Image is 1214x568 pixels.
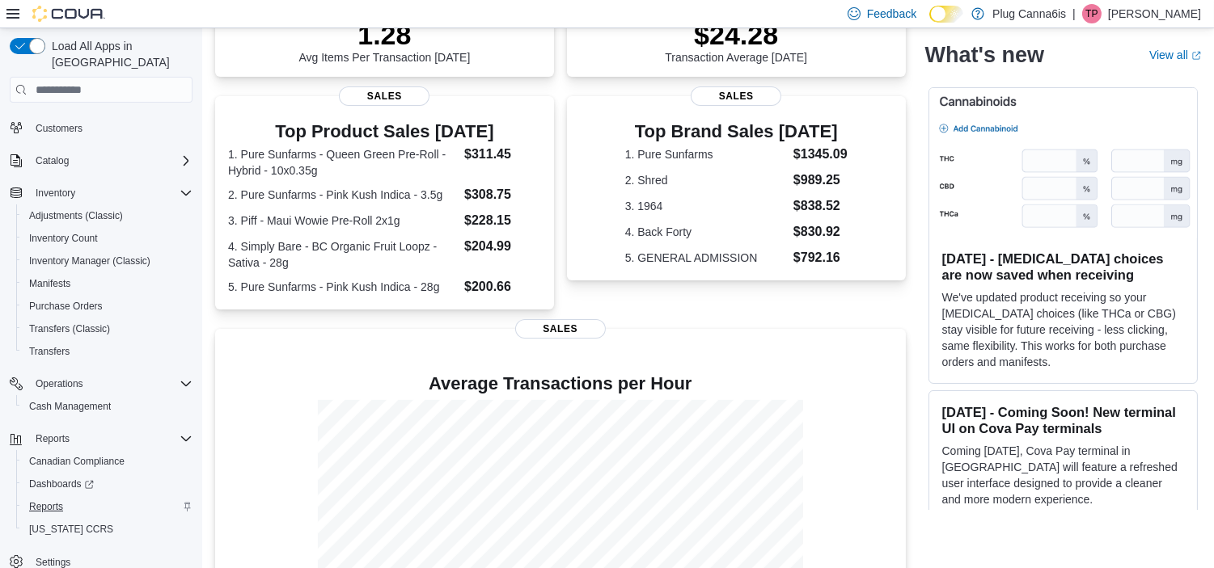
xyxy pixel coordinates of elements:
[625,198,787,214] dt: 3. 1964
[625,224,787,240] dt: 4. Back Forty
[464,185,541,204] dd: $308.75
[515,319,606,339] span: Sales
[23,274,77,293] a: Manifests
[665,19,807,51] p: $24.28
[925,42,1044,68] h2: What's new
[16,272,199,295] button: Manifests
[23,474,100,494] a: Dashboards
[942,289,1184,370] p: We've updated product receiving so your [MEDICAL_DATA] choices (like THCa or CBG) stay visible fo...
[29,478,94,490] span: Dashboards
[23,206,192,225] span: Adjustments (Classic)
[23,520,192,539] span: Washington CCRS
[29,117,192,137] span: Customers
[32,6,105,22] img: Cova
[3,372,199,395] button: Operations
[23,342,76,361] a: Transfers
[23,251,157,271] a: Inventory Manager (Classic)
[228,212,458,229] dt: 3. Piff - Maui Wowie Pre-Roll 2x1g
[16,227,199,250] button: Inventory Count
[793,222,848,242] dd: $830.92
[992,4,1066,23] p: Plug Canna6is
[29,455,125,468] span: Canadian Compliance
[625,250,787,266] dt: 5. GENERAL ADMISSION
[23,520,120,539] a: [US_STATE] CCRS
[23,274,192,293] span: Manifests
[298,19,470,51] p: 1.28
[23,319,116,339] a: Transfers (Classic)
[29,523,113,536] span: [US_STATE] CCRS
[16,250,199,272] button: Inventory Manager (Classic)
[228,279,458,295] dt: 5. Pure Sunfarms - Pink Kush Indica - 28g
[298,19,470,64] div: Avg Items Per Transaction [DATE]
[1085,4,1098,23] span: TP
[23,497,70,516] a: Reports
[942,404,1184,436] h3: [DATE] - Coming Soon! New terminal UI on Cova Pay terminals
[3,182,199,204] button: Inventory
[16,450,199,473] button: Canadian Compliance
[228,187,458,203] dt: 2. Pure Sunfarms - Pink Kush Indica - 3.5g
[29,119,89,138] a: Customers
[793,196,848,216] dd: $838.52
[23,497,192,516] span: Reports
[228,146,458,179] dt: 1. Pure Sunfarms - Queen Green Pre-Roll - Hybrid - 10x0.35g
[23,229,192,248] span: Inventory Count
[867,6,916,22] span: Feedback
[23,297,109,316] a: Purchase Orders
[16,473,199,495] a: Dashboards
[16,518,199,541] button: [US_STATE] CCRS
[228,374,893,393] h4: Average Transactions per Hour
[23,251,192,271] span: Inventory Manager (Classic)
[1149,48,1201,61] a: View allExternal link
[16,495,199,518] button: Reports
[29,209,123,222] span: Adjustments (Classic)
[1191,51,1201,61] svg: External link
[16,204,199,227] button: Adjustments (Classic)
[23,206,129,225] a: Adjustments (Classic)
[793,248,848,267] dd: $792.16
[16,395,199,418] button: Cash Management
[29,400,111,413] span: Cash Management
[36,377,83,390] span: Operations
[1072,4,1076,23] p: |
[29,429,192,448] span: Reports
[29,345,70,358] span: Transfers
[464,237,541,256] dd: $204.99
[23,229,104,248] a: Inventory Count
[1108,4,1201,23] p: [PERSON_NAME]
[942,250,1184,283] h3: [DATE] - [MEDICAL_DATA] choices are now saved when receiving
[942,443,1184,507] p: Coming [DATE], Cova Pay terminal in [GEOGRAPHIC_DATA] will feature a refreshed user interface des...
[29,500,63,513] span: Reports
[3,149,199,172] button: Catalog
[3,116,199,139] button: Customers
[16,340,199,363] button: Transfers
[16,295,199,318] button: Purchase Orders
[45,38,192,70] span: Load All Apps in [GEOGRAPHIC_DATA]
[625,122,848,141] h3: Top Brand Sales [DATE]
[29,429,76,448] button: Reports
[339,86,429,106] span: Sales
[23,342,192,361] span: Transfers
[36,187,75,200] span: Inventory
[625,172,787,188] dt: 2. Shred
[29,374,90,393] button: Operations
[23,452,192,471] span: Canadian Compliance
[29,183,192,203] span: Inventory
[625,146,787,162] dt: 1. Pure Sunfarms
[23,474,192,494] span: Dashboards
[29,300,103,313] span: Purchase Orders
[23,452,131,471] a: Canadian Compliance
[16,318,199,340] button: Transfers (Classic)
[36,154,69,167] span: Catalog
[23,319,192,339] span: Transfers (Classic)
[665,19,807,64] div: Transaction Average [DATE]
[691,86,781,106] span: Sales
[29,374,192,393] span: Operations
[29,255,150,267] span: Inventory Manager (Classic)
[793,145,848,164] dd: $1345.09
[23,397,117,416] a: Cash Management
[36,432,70,445] span: Reports
[228,122,541,141] h3: Top Product Sales [DATE]
[36,122,82,135] span: Customers
[29,277,70,290] span: Manifests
